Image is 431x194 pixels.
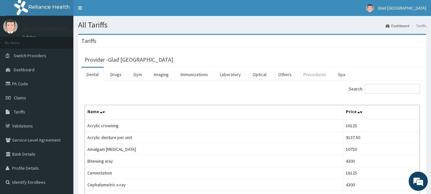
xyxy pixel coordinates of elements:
span: Claims [14,95,26,101]
span: Tariffs [14,109,25,115]
td: Cephalometric x-ray [85,179,343,191]
th: Name [85,105,343,120]
td: 4300 [343,179,420,191]
p: Glad [GEOGRAPHIC_DATA] [22,26,87,32]
a: Dental [81,68,104,81]
th: Price [343,105,420,120]
span: Switch Providers [14,53,46,58]
a: Procedures [298,68,331,81]
td: Acrylic denture per unit [85,132,343,144]
a: Immunizations [175,68,213,81]
a: Optical [248,68,271,81]
h1: All Tariffs [78,21,426,29]
a: Gym [128,68,147,81]
input: Search: [365,84,420,94]
td: 9137.50 [343,132,420,144]
h3: Provider - Glad [GEOGRAPHIC_DATA] [85,57,173,63]
a: Online [22,35,38,39]
a: Drugs [105,68,127,81]
h3: Tariffs [81,38,96,44]
td: 16125 [343,167,420,179]
label: Search: [349,84,420,94]
span: Glad [GEOGRAPHIC_DATA] [378,5,426,11]
a: Dashboard [386,23,409,28]
img: User Image [366,4,374,12]
td: Acrylic crowning [85,120,343,132]
td: 10750 [343,144,420,155]
span: Dashboard [14,67,34,73]
td: Cementation [85,167,343,179]
td: Bitewing xray [85,155,343,167]
a: Spa [333,68,350,81]
a: Others [273,68,297,81]
li: Tariffs [410,23,426,28]
a: Laboratory [215,68,246,81]
td: 4300 [343,155,420,167]
td: Amalgam [MEDICAL_DATA] [85,144,343,155]
td: 16125 [343,120,420,132]
a: Imaging [149,68,174,81]
img: User Image [3,19,18,34]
